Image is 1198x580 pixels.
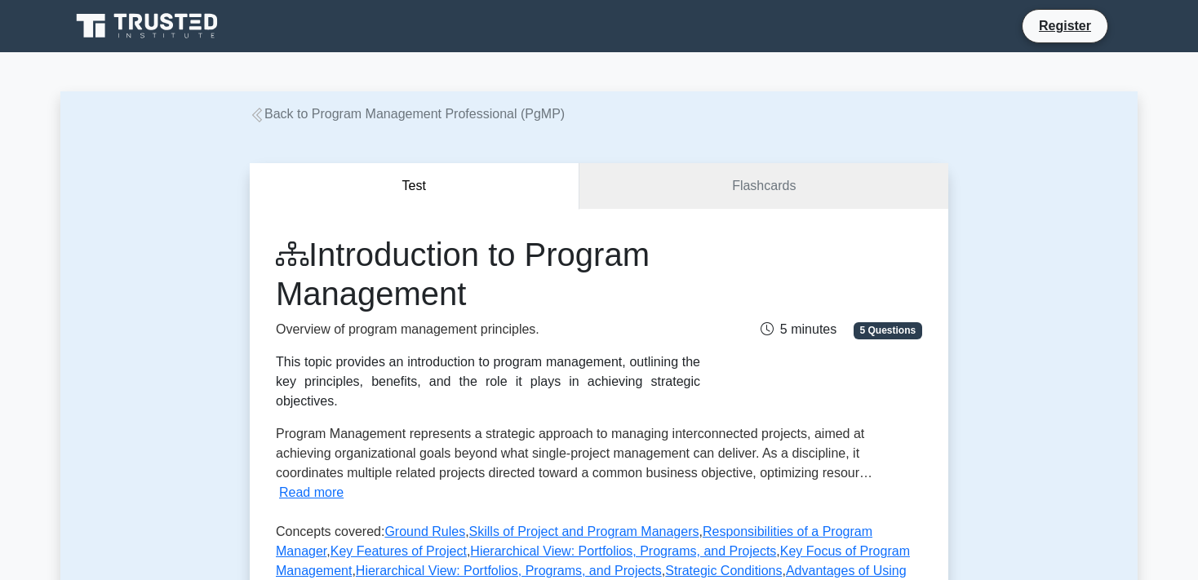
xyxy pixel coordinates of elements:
a: Back to Program Management Professional (PgMP) [250,107,565,121]
h1: Introduction to Program Management [276,235,700,313]
div: This topic provides an introduction to program management, outlining the key principles, benefits... [276,352,700,411]
a: Skills of Project and Program Managers [469,525,699,538]
p: Overview of program management principles. [276,320,700,339]
button: Test [250,163,579,210]
a: Hierarchical View: Portfolios, Programs, and Projects [356,564,662,578]
a: Hierarchical View: Portfolios, Programs, and Projects [470,544,776,558]
button: Read more [279,483,344,503]
span: 5 minutes [761,322,836,336]
span: Program Management represents a strategic approach to managing interconnected projects, aimed at ... [276,427,872,480]
a: Flashcards [579,163,948,210]
a: Ground Rules [384,525,465,538]
span: 5 Questions [854,322,922,339]
a: Key Features of Project [331,544,467,558]
a: Strategic Conditions [665,564,782,578]
a: Register [1029,15,1101,36]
